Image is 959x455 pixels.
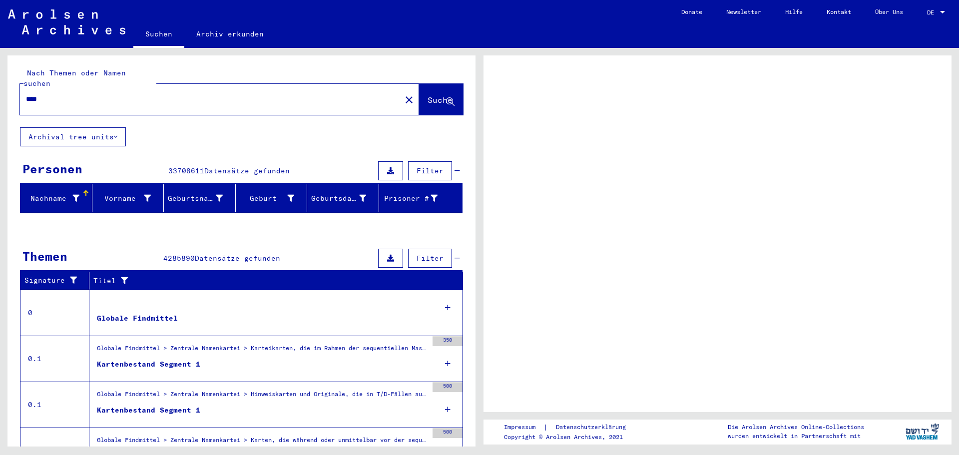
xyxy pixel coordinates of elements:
[168,193,223,204] div: Geburtsname
[433,382,463,392] div: 500
[163,254,195,263] span: 4285890
[20,382,89,428] td: 0.1
[408,249,452,268] button: Filter
[20,290,89,336] td: 0
[927,9,938,16] span: DE
[97,390,428,404] div: Globale Findmittel > Zentrale Namenkartei > Hinweiskarten und Originale, die in T/D-Fällen aufgef...
[8,9,125,34] img: Arolsen_neg.svg
[728,432,864,441] p: wurden entwickelt in Partnerschaft mit
[97,359,200,370] div: Kartenbestand Segment 1
[97,436,428,450] div: Globale Findmittel > Zentrale Namenkartei > Karten, die während oder unmittelbar vor der sequenti...
[24,275,81,286] div: Signature
[383,190,451,206] div: Prisoner #
[904,419,941,444] img: yv_logo.png
[164,184,236,212] mat-header-cell: Geburtsname
[548,422,638,433] a: Datenschutzerklärung
[504,422,543,433] a: Impressum
[311,193,366,204] div: Geburtsdatum
[383,193,438,204] div: Prisoner #
[24,193,79,204] div: Nachname
[97,405,200,416] div: Kartenbestand Segment 1
[307,184,379,212] mat-header-cell: Geburtsdatum
[417,254,444,263] span: Filter
[23,68,126,88] mat-label: Nach Themen oder Namen suchen
[20,336,89,382] td: 0.1
[504,433,638,442] p: Copyright © Arolsen Archives, 2021
[96,193,151,204] div: Vorname
[93,276,443,286] div: Titel
[24,190,92,206] div: Nachname
[240,193,295,204] div: Geburt‏
[419,84,463,115] button: Suche
[92,184,164,212] mat-header-cell: Vorname
[433,428,463,438] div: 500
[428,95,453,105] span: Suche
[133,22,184,48] a: Suchen
[168,166,204,175] span: 33708611
[20,184,92,212] mat-header-cell: Nachname
[408,161,452,180] button: Filter
[22,160,82,178] div: Personen
[236,184,308,212] mat-header-cell: Geburt‏
[96,190,164,206] div: Vorname
[240,190,307,206] div: Geburt‏
[184,22,276,46] a: Archiv erkunden
[195,254,280,263] span: Datensätze gefunden
[311,190,379,206] div: Geburtsdatum
[168,190,235,206] div: Geburtsname
[20,127,126,146] button: Archival tree units
[417,166,444,175] span: Filter
[93,273,453,289] div: Titel
[379,184,463,212] mat-header-cell: Prisoner #
[433,336,463,346] div: 350
[97,344,428,358] div: Globale Findmittel > Zentrale Namenkartei > Karteikarten, die im Rahmen der sequentiellen Massend...
[22,247,67,265] div: Themen
[97,313,178,324] div: Globale Findmittel
[399,89,419,109] button: Clear
[504,422,638,433] div: |
[403,94,415,106] mat-icon: close
[24,273,91,289] div: Signature
[204,166,290,175] span: Datensätze gefunden
[728,423,864,432] p: Die Arolsen Archives Online-Collections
